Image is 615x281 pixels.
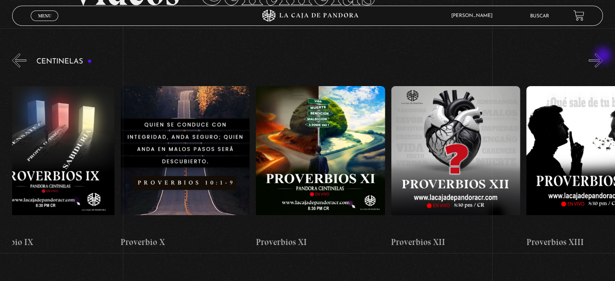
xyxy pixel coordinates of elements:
button: Next [589,53,603,68]
a: Proverbio X [120,74,249,262]
a: Buscar [530,14,549,19]
span: Cerrar [35,20,54,26]
span: Menu [38,13,51,18]
h4: Proverbios XII [391,236,520,249]
a: View your shopping cart [573,10,584,21]
h3: Centinelas [36,58,92,65]
h4: Proverbios XI [256,236,385,249]
a: Proverbios XI [256,74,385,262]
a: Proverbios XII [391,74,520,262]
h4: Proverbio X [120,236,249,249]
button: Previous [12,53,26,68]
span: [PERSON_NAME] [447,13,501,18]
